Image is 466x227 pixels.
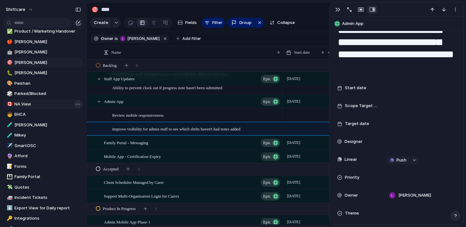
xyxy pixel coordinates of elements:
span: Admin App [104,98,123,105]
button: Add filter [172,34,205,43]
span: Epic [263,152,271,161]
span: Mobile App - Certification Expiry [104,153,161,160]
span: [DATE] [285,98,302,105]
button: 🧪 [6,132,12,138]
span: shiftcare [6,6,25,13]
button: Filter [202,18,225,28]
span: Integrations [14,215,81,222]
span: Review mobile responsiveness [112,111,163,119]
div: 🎲 [7,90,11,98]
span: Family Portal [14,174,81,180]
span: [DATE] [285,153,302,160]
button: Push [386,156,410,164]
span: Create [94,20,108,26]
span: [PERSON_NAME] [14,70,81,76]
span: Product In Progress [103,206,136,212]
span: 1 [155,206,157,212]
span: Collapse [277,20,295,26]
span: Quotes [14,184,81,191]
button: 🎨 [6,80,12,87]
button: 🐛 [6,70,12,76]
button: ✅ [6,28,12,35]
button: 🧒 [6,111,12,118]
span: Parked/Blocked [14,90,81,97]
span: Epic [263,178,271,187]
span: improve visibility for admin staff to see which shifts haven't had notes added [112,125,240,132]
a: 🇨🇦NA View [3,99,83,109]
span: [DATE] [285,139,302,146]
a: 🔮Afford [3,151,83,161]
div: 📝 [7,163,11,170]
span: Start date [294,49,310,56]
a: 🔑Integrations [3,214,83,223]
span: [DATE] [285,178,302,186]
button: ⬇️ [6,205,12,211]
button: Create [90,18,112,28]
span: Backlog [103,62,117,69]
a: 🧪Mikey [3,130,83,140]
span: EHCA [14,111,81,118]
span: Accepted [103,166,119,172]
span: Owner [101,36,113,42]
span: [PERSON_NAME] [14,122,81,128]
a: ✈️SmartOSC [3,141,83,151]
div: 🧒 [7,111,11,118]
span: Priority [345,174,359,181]
span: Admin Mobile App Phase 1 [104,218,150,225]
div: 🧪 [7,132,11,139]
div: 🚑 [7,194,11,201]
button: Fields [175,18,199,28]
button: is [113,35,119,42]
span: [DATE] [285,75,302,82]
span: [DATE] [285,218,302,226]
button: ✈️ [6,143,12,149]
button: Epic [261,75,280,83]
a: 🍎[PERSON_NAME] [3,37,83,47]
a: 🧒EHCA [3,110,83,119]
span: Epic [263,218,271,227]
button: 🔑 [6,215,12,222]
span: Export View for Daily report [14,205,81,211]
a: 📝Forms [3,162,83,171]
a: 🚑Incident Tickets [3,193,83,202]
span: Group [239,20,252,26]
span: Epic [263,192,271,201]
div: 🤖 [7,49,11,56]
button: Epic [261,192,280,200]
button: 🧪 [6,122,12,128]
div: 🇨🇦 [7,100,11,108]
a: ✅Product / Marketing Handover [3,27,83,36]
div: ⬇️Export View for Daily report [3,203,83,213]
span: Target date [345,121,369,127]
div: ✈️ [7,142,11,149]
a: 🎨Peishan [3,79,83,88]
span: Owner [345,192,358,199]
div: 👪Family Portal [3,172,83,182]
button: 📝 [6,163,12,170]
button: shiftcare [3,4,37,15]
button: [PERSON_NAME] [119,35,161,42]
div: 🎯 [7,59,11,66]
button: 👪 [6,174,12,180]
span: Ability to prevent clock out if progress note hasn't been submitted [112,84,222,91]
button: 🇨🇦 [6,101,12,107]
button: Epic [261,139,280,147]
div: 🧪[PERSON_NAME] [3,120,83,130]
span: Add filter [182,36,201,42]
span: Forms [14,163,81,170]
a: 🐛[PERSON_NAME] [3,68,83,78]
span: is [115,36,118,42]
span: Name [111,49,121,56]
div: 🎯 [91,5,98,14]
div: 🎯[PERSON_NAME] [3,58,83,67]
span: Incident Tickets [14,194,81,201]
button: Collapse [267,18,297,28]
